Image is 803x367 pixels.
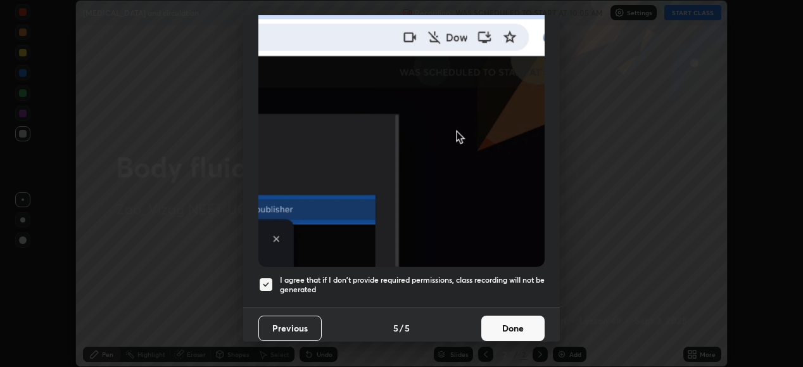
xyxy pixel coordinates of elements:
[258,316,322,341] button: Previous
[393,321,398,335] h4: 5
[481,316,545,341] button: Done
[400,321,403,335] h4: /
[280,275,545,295] h5: I agree that if I don't provide required permissions, class recording will not be generated
[405,321,410,335] h4: 5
